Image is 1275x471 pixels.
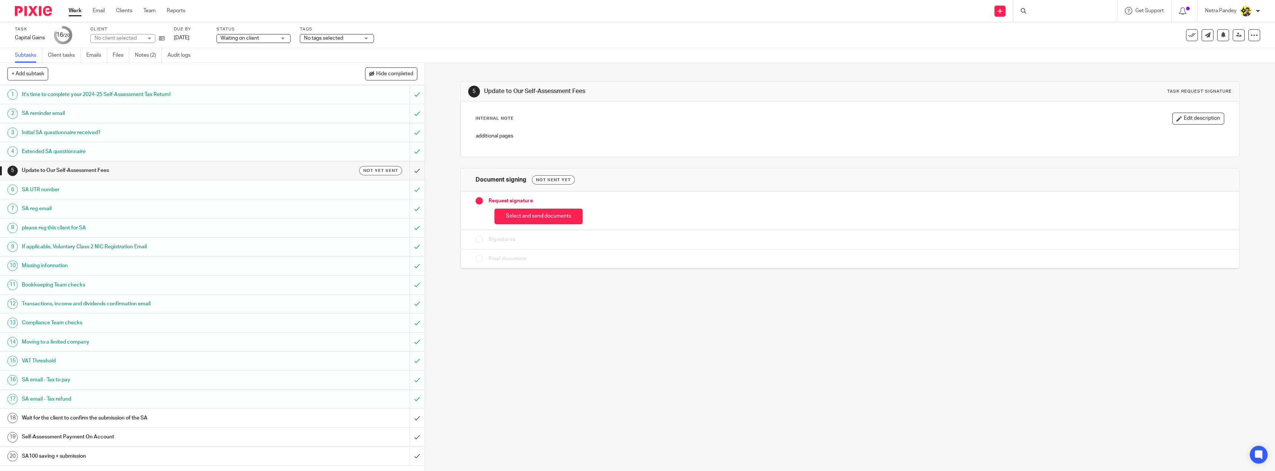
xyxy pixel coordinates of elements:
a: Client tasks [48,48,81,63]
h1: VAT Threshold [22,355,275,366]
span: Hide completed [376,71,413,77]
a: Emails [86,48,107,63]
a: Email [93,7,105,14]
h1: Moving to a limited company [22,336,275,348]
div: Task request signature [1167,89,1232,94]
a: Subtasks [15,48,42,63]
div: 6 [7,185,18,195]
div: 19 [7,432,18,442]
h1: It's time to complete your 2024-25 Self-Assessment Tax Return! [22,89,275,100]
label: Client [90,26,165,32]
a: Notes (2) [135,48,162,63]
h1: SA reg email [22,203,275,214]
div: 7 [7,203,18,214]
p: Internal Note [476,116,514,122]
span: Final document [489,255,526,262]
div: Capital Gains [15,34,45,42]
div: 15 [7,356,18,366]
h1: SA100 saving + submission [22,451,275,462]
h1: Document signing [476,176,526,184]
h1: Extended SA questionnaire [22,146,275,157]
h1: Compliance Team checks [22,317,275,328]
div: 5 [468,86,480,97]
h1: Bookkeeping Team checks [22,279,275,291]
div: 1 [7,89,18,100]
p: additional pages [476,132,1224,140]
span: Signatures [489,236,515,243]
h1: If applicable, Voluntary Class 2 NIC Registration Email [22,241,275,252]
span: No tags selected [304,36,343,41]
button: + Add subtask [7,67,48,80]
div: 13 [7,318,18,328]
div: No client selected [95,34,143,42]
img: Netra-New-Starbridge-Yellow.jpg [1240,5,1252,17]
span: Waiting on client [221,36,259,41]
a: Team [143,7,156,14]
h1: Update to Our Self-Assessment Fees [22,165,275,176]
label: Status [216,26,291,32]
p: Netra Pandey [1205,7,1236,14]
div: 10 [7,261,18,271]
button: Hide completed [365,67,417,80]
div: 5 [7,166,18,176]
label: Task [15,26,45,32]
a: Files [113,48,129,63]
div: 20 [7,451,18,461]
a: Audit logs [168,48,196,63]
a: Work [69,7,82,14]
button: Select and send documents [494,209,583,225]
h1: SA email - Tax refund [22,394,275,405]
div: 16 [7,375,18,385]
h1: SA UTR number [22,184,275,195]
div: 2 [7,109,18,119]
img: Pixie [15,6,52,16]
h1: Missing information [22,260,275,271]
div: Not sent yet [532,175,575,185]
span: Get Support [1135,8,1164,13]
h1: Wait for the client to confirm the submission of the SA [22,412,275,424]
h1: Update to Our Self-Assessment Fees [484,87,866,95]
div: 4 [7,146,18,157]
div: 14 [7,337,18,347]
span: Not yet sent [363,167,398,174]
div: 8 [7,223,18,233]
button: Edit description [1172,113,1224,125]
div: 17 [7,394,18,404]
label: Tags [300,26,374,32]
a: Reports [167,7,185,14]
span: [DATE] [174,35,189,40]
label: Due by [174,26,207,32]
div: 3 [7,127,18,138]
span: Request signature [489,197,533,205]
div: 16 [56,31,70,39]
div: 18 [7,413,18,423]
small: /20 [63,33,70,37]
div: 11 [7,280,18,290]
h1: Self-Assessment Payment On Account [22,431,275,442]
a: Clients [116,7,132,14]
h1: please reg this client for SA [22,222,275,233]
h1: SA email - Tax to pay [22,374,275,385]
div: 9 [7,242,18,252]
div: 12 [7,299,18,309]
h1: Transactions, income and dividends confirmation email [22,298,275,309]
h1: Initial SA questionnaire received? [22,127,275,138]
h1: SA reminder email [22,108,275,119]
